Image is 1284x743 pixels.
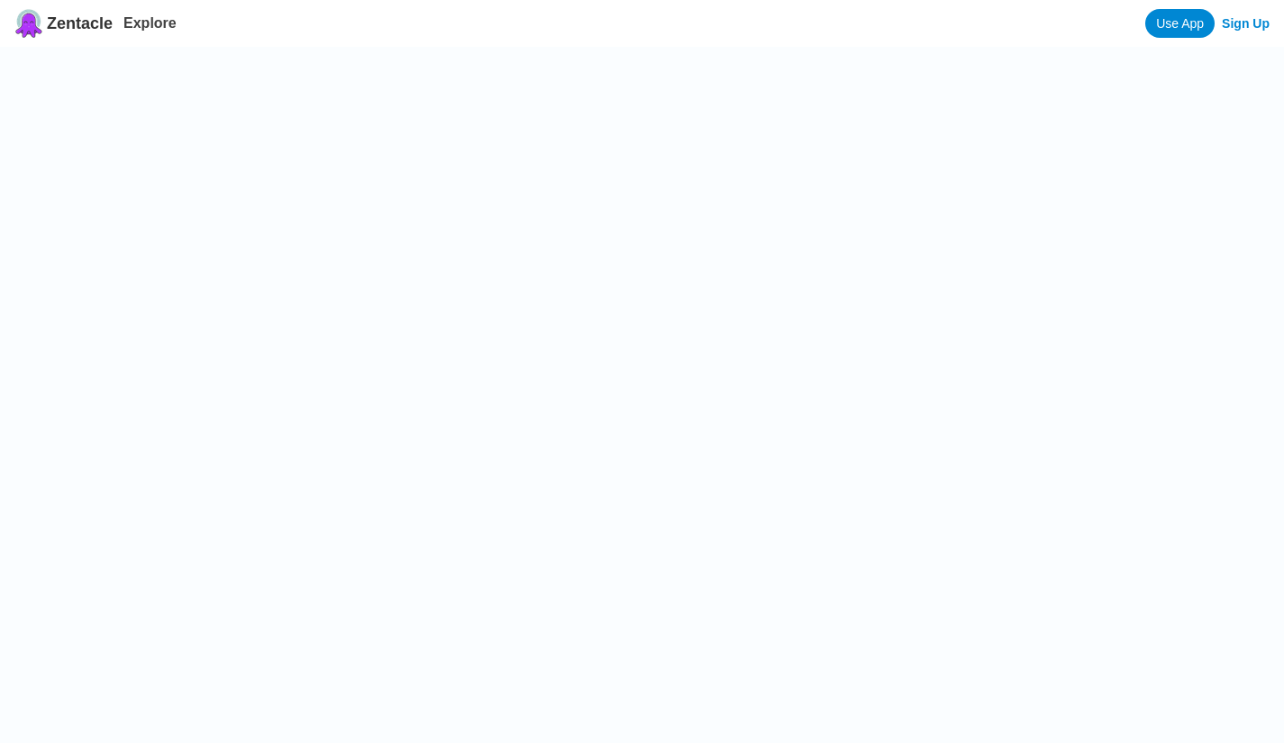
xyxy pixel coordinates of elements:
img: Zentacle logo [14,9,43,38]
a: Explore [123,15,177,31]
a: Sign Up [1222,16,1270,31]
span: Zentacle [47,14,113,33]
a: Zentacle logoZentacle [14,9,113,38]
a: Use App [1145,9,1215,38]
